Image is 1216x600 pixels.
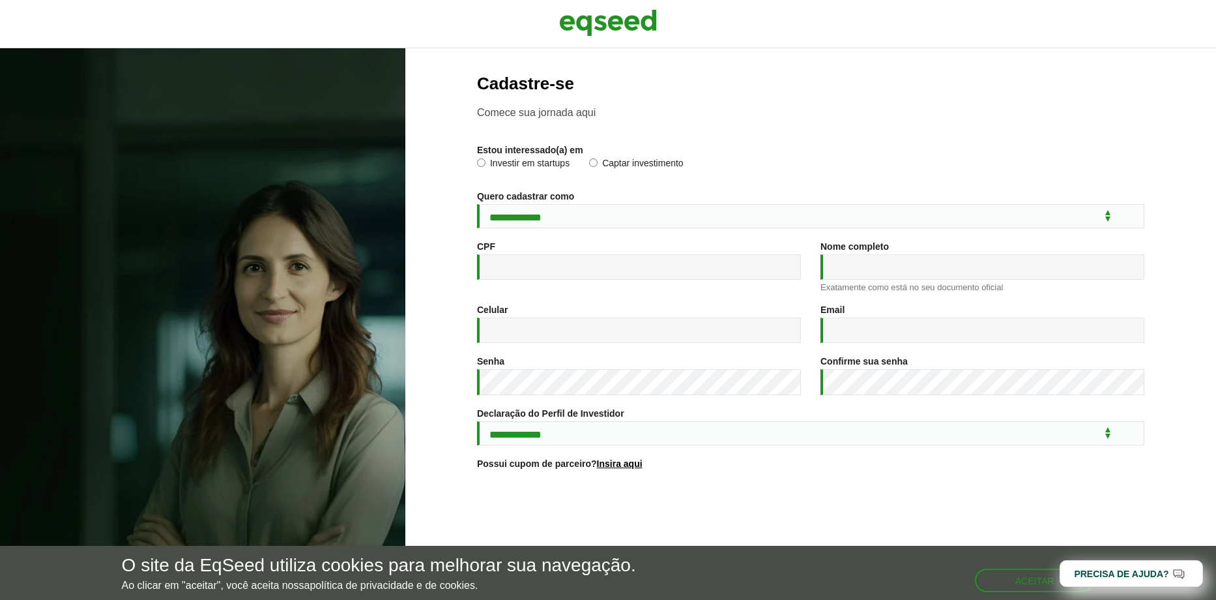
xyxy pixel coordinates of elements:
iframe: reCAPTCHA [712,485,910,535]
label: CPF [477,242,495,251]
label: Email [820,305,845,314]
h2: Cadastre-se [477,74,1144,93]
label: Quero cadastrar como [477,192,574,201]
label: Investir em startups [477,158,570,172]
label: Senha [477,357,504,366]
img: EqSeed Logo [559,7,657,39]
a: Insira aqui [597,459,643,468]
div: Exatamente como está no seu documento oficial [820,283,1144,292]
label: Declaração do Perfil de Investidor [477,409,624,418]
a: política de privacidade e de cookies [310,580,475,591]
label: Captar investimento [589,158,684,172]
label: Celular [477,305,508,314]
label: Estou interessado(a) em [477,145,583,155]
p: Ao clicar em "aceitar", você aceita nossa . [122,579,636,592]
input: Investir em startups [477,158,485,167]
p: Comece sua jornada aqui [477,106,1144,119]
label: Confirme sua senha [820,357,908,366]
input: Captar investimento [589,158,598,167]
h5: O site da EqSeed utiliza cookies para melhorar sua navegação. [122,556,636,576]
label: Nome completo [820,242,889,251]
label: Possui cupom de parceiro? [477,459,643,468]
button: Aceitar [975,569,1095,592]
